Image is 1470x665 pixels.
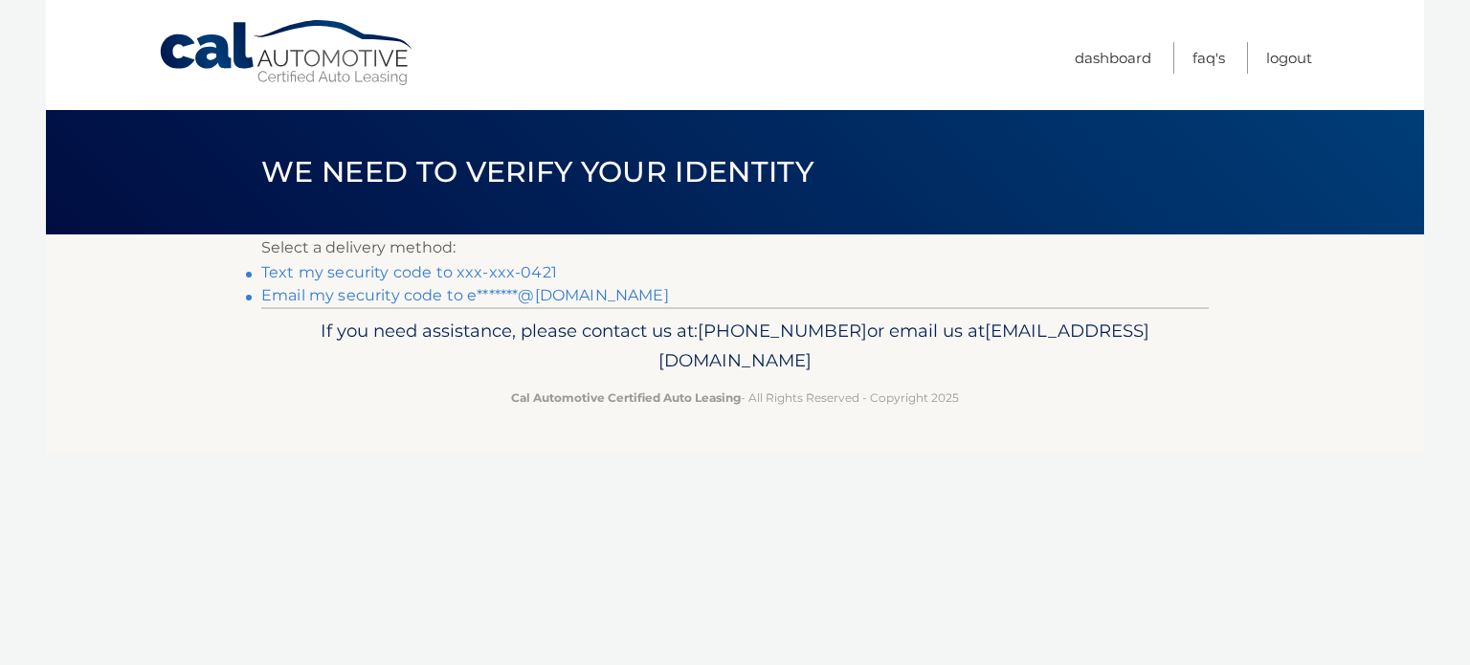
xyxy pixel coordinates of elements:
span: We need to verify your identity [261,154,813,189]
strong: Cal Automotive Certified Auto Leasing [511,390,741,405]
a: Logout [1266,42,1312,74]
span: [PHONE_NUMBER] [698,320,867,342]
a: FAQ's [1192,42,1225,74]
p: Select a delivery method: [261,234,1209,261]
p: - All Rights Reserved - Copyright 2025 [274,388,1196,408]
a: Cal Automotive [158,19,416,87]
a: Text my security code to xxx-xxx-0421 [261,263,557,281]
a: Email my security code to e*******@[DOMAIN_NAME] [261,286,669,304]
a: Dashboard [1075,42,1151,74]
p: If you need assistance, please contact us at: or email us at [274,316,1196,377]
